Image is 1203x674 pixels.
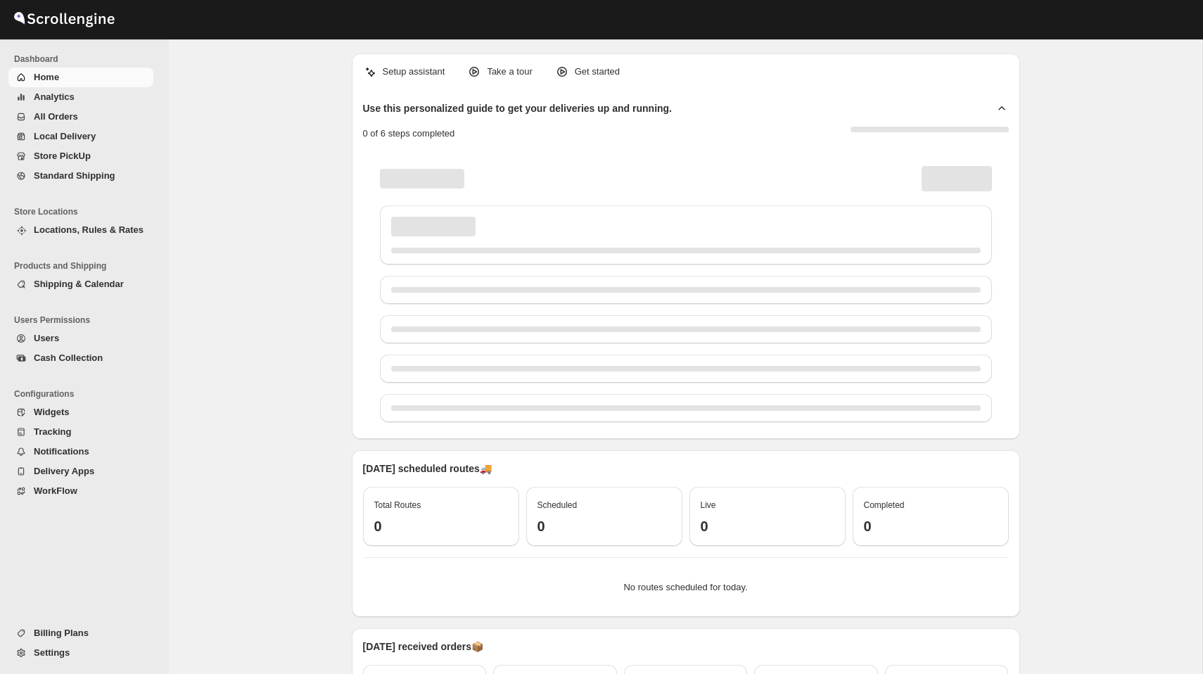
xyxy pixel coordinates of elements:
h3: 0 [374,518,508,535]
span: Shipping & Calendar [34,279,124,289]
h2: Use this personalized guide to get your deliveries up and running. [363,101,673,115]
span: Store PickUp [34,151,91,161]
button: WorkFlow [8,481,153,501]
span: Dashboard [14,53,159,65]
span: Cash Collection [34,352,103,363]
span: Local Delivery [34,131,96,141]
button: All Orders [8,107,153,127]
span: Analytics [34,91,75,102]
h3: 0 [864,518,998,535]
button: Widgets [8,402,153,422]
span: Standard Shipping [34,170,115,181]
span: Users [34,333,59,343]
span: Completed [864,500,905,510]
button: Home [8,68,153,87]
span: Locations, Rules & Rates [34,224,144,235]
h3: 0 [537,518,671,535]
p: [DATE] scheduled routes 🚚 [363,462,1009,476]
span: Live [701,500,716,510]
span: Products and Shipping [14,260,159,272]
button: Shipping & Calendar [8,274,153,294]
span: Total Routes [374,500,421,510]
span: Billing Plans [34,628,89,638]
span: Tracking [34,426,71,437]
p: [DATE] received orders 📦 [363,640,1009,654]
button: Users [8,329,153,348]
h3: 0 [701,518,834,535]
p: Setup assistant [383,65,445,79]
button: Tracking [8,422,153,442]
span: Store Locations [14,206,159,217]
p: Take a tour [487,65,532,79]
span: Widgets [34,407,69,417]
p: Get started [575,65,620,79]
span: Users Permissions [14,314,159,326]
p: No routes scheduled for today. [374,580,998,594]
p: 0 of 6 steps completed [363,127,455,141]
span: Scheduled [537,500,578,510]
span: Home [34,72,59,82]
span: Notifications [34,446,89,457]
button: Settings [8,643,153,663]
button: Delivery Apps [8,462,153,481]
button: Locations, Rules & Rates [8,220,153,240]
button: Billing Plans [8,623,153,643]
span: Delivery Apps [34,466,94,476]
span: Settings [34,647,70,658]
button: Notifications [8,442,153,462]
div: Page loading [363,152,1009,428]
span: All Orders [34,111,78,122]
button: Cash Collection [8,348,153,368]
span: Configurations [14,388,159,400]
span: WorkFlow [34,485,77,496]
button: Analytics [8,87,153,107]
